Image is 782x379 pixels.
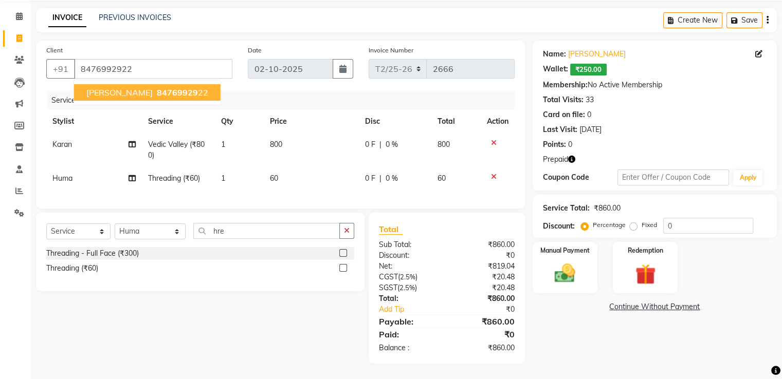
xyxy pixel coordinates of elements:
[47,91,522,110] div: Services
[270,174,278,183] span: 60
[46,46,63,55] label: Client
[142,110,215,133] th: Service
[543,80,767,90] div: No Active Membership
[543,203,590,214] div: Service Total:
[371,261,447,272] div: Net:
[447,328,522,340] div: ₹0
[46,263,98,274] div: Threading (₹60)
[543,124,577,135] div: Last Visit:
[617,169,730,185] input: Enter Offer / Coupon Code
[193,223,339,239] input: Search or Scan
[155,87,208,98] ngb-highlight: 22
[371,272,447,282] div: ( )
[447,250,522,261] div: ₹0
[386,139,398,150] span: 0 %
[543,109,585,120] div: Card on file:
[629,261,662,287] img: _gift.svg
[543,172,617,183] div: Coupon Code
[733,170,762,185] button: Apply
[215,110,264,133] th: Qty
[570,64,607,75] span: ₹250.00
[371,304,459,315] a: Add Tip
[543,80,588,90] div: Membership:
[365,173,375,184] span: 0 F
[379,272,398,281] span: CGST
[74,59,232,79] input: Search by Name/Mobile/Email/Code
[221,174,225,183] span: 1
[46,248,139,259] div: Threading - Full Face (₹300)
[540,246,590,255] label: Manual Payment
[447,272,522,282] div: ₹20.48
[543,221,575,232] div: Discount:
[371,328,447,340] div: Paid:
[535,301,775,312] a: Continue Without Payment
[543,49,566,60] div: Name:
[438,140,450,149] span: 800
[386,173,398,184] span: 0 %
[371,282,447,293] div: ( )
[628,246,663,255] label: Redemption
[379,224,403,235] span: Total
[447,261,522,272] div: ₹819.04
[371,315,447,328] div: Payable:
[359,110,431,133] th: Disc
[379,173,381,184] span: |
[642,220,657,230] label: Fixed
[726,12,762,28] button: Save
[431,110,481,133] th: Total
[543,94,584,105] div: Total Visits:
[365,139,375,150] span: 0 F
[447,239,522,250] div: ₹860.00
[371,343,447,353] div: Balance :
[379,139,381,150] span: |
[264,110,359,133] th: Price
[543,139,566,150] div: Points:
[399,283,415,292] span: 2.5%
[148,174,200,183] span: Threading (₹60)
[543,64,568,75] div: Wallet:
[481,110,515,133] th: Action
[447,293,522,304] div: ₹860.00
[148,140,205,160] span: Vedic Valley (₹800)
[48,9,86,27] a: INVOICE
[568,49,626,60] a: [PERSON_NAME]
[52,140,72,149] span: Karan
[369,46,413,55] label: Invoice Number
[221,140,225,149] span: 1
[447,315,522,328] div: ₹860.00
[86,87,153,98] span: [PERSON_NAME]
[579,124,602,135] div: [DATE]
[593,220,626,230] label: Percentage
[52,174,72,183] span: Huma
[594,203,621,214] div: ₹860.00
[663,12,722,28] button: Create New
[371,239,447,250] div: Sub Total:
[438,174,446,183] span: 60
[371,293,447,304] div: Total:
[46,59,75,79] button: +91
[99,13,171,22] a: PREVIOUS INVOICES
[586,94,594,105] div: 33
[587,109,591,120] div: 0
[371,250,447,261] div: Discount:
[459,304,522,315] div: ₹0
[548,261,581,285] img: _cash.svg
[447,282,522,293] div: ₹20.48
[270,140,282,149] span: 800
[447,343,522,353] div: ₹860.00
[157,87,198,98] span: 84769929
[568,139,572,150] div: 0
[400,273,415,281] span: 2.5%
[46,110,142,133] th: Stylist
[543,154,568,165] span: Prepaid
[379,283,397,292] span: SGST
[248,46,262,55] label: Date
